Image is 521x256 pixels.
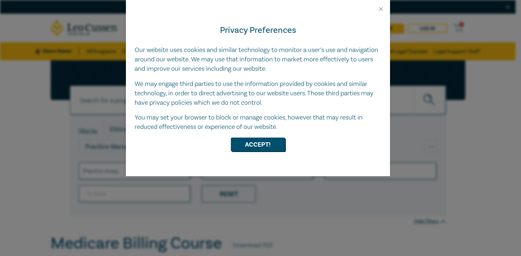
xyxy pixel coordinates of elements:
[135,24,381,37] h4: Privacy Preferences
[135,113,381,132] p: You may set your browser to block or manage cookies, however that may result in reduced effective...
[135,79,381,108] p: We may engage third parties to use the information provided by cookies and similar technology, in...
[231,138,285,151] button: Accept!
[378,6,384,12] button: Close
[135,45,381,74] p: Our website uses cookies and similar technology to monitor a user’s use and navigation around our...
